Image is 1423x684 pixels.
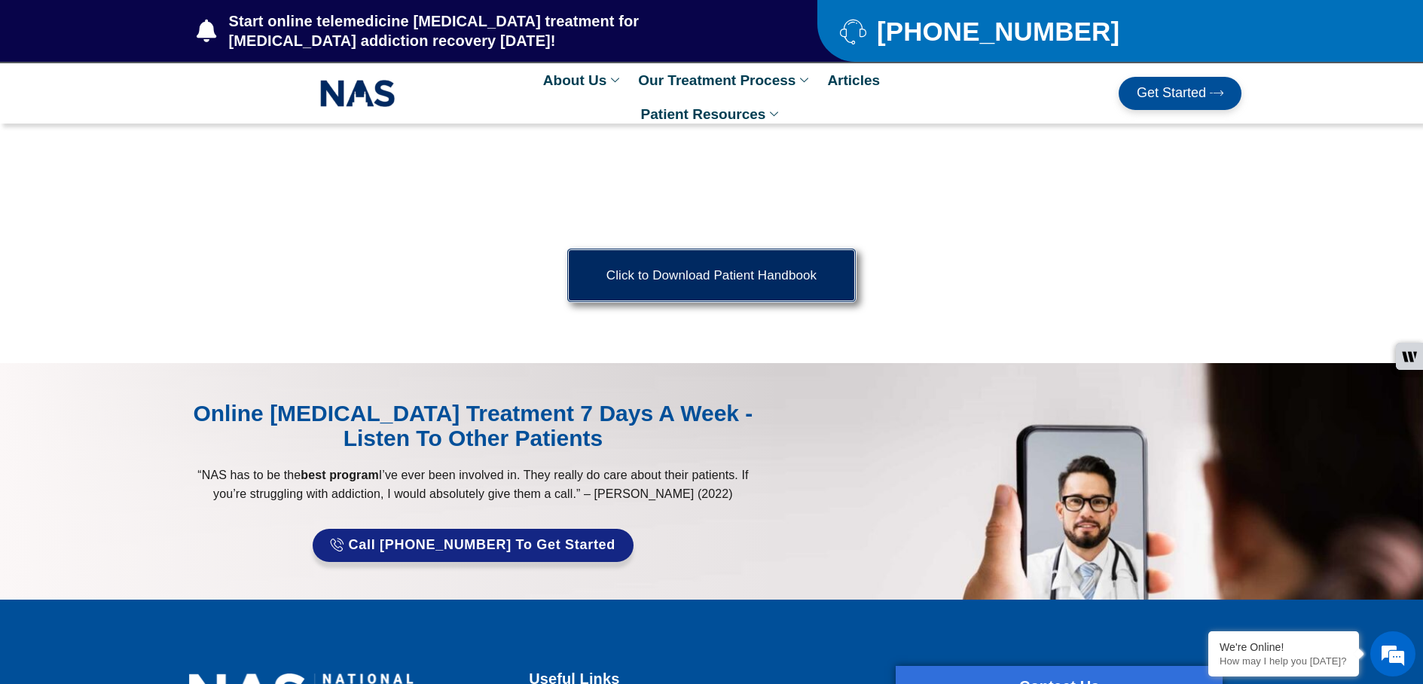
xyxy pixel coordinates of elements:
[182,466,765,503] p: “NAS has to be the I’ve ever been involved in. They really do care about their patients. If you’r...
[1119,77,1241,110] a: Get Started
[313,529,634,562] a: Call [PHONE_NUMBER] to Get Started
[606,269,817,282] span: Click to Download Patient Handbook
[873,22,1119,41] span: [PHONE_NUMBER]
[1220,655,1348,667] p: How may I help you today?
[301,469,378,481] strong: best program
[1220,641,1348,653] div: We're Online!
[566,248,857,303] a: Click to Download Patient Handbook
[320,76,395,111] img: NAS_email_signature-removebg-preview.png
[634,97,790,131] a: Patient Resources
[820,63,887,97] a: Articles
[631,63,820,97] a: Our Treatment Process
[182,401,765,450] div: Online [MEDICAL_DATA] Treatment 7 Days A Week - Listen to Other Patients
[349,538,616,553] span: Call [PHONE_NUMBER] to Get Started
[1137,86,1206,101] span: Get Started
[840,18,1204,44] a: [PHONE_NUMBER]
[197,11,757,50] a: Start online telemedicine [MEDICAL_DATA] treatment for [MEDICAL_DATA] addiction recovery [DATE]!
[536,63,631,97] a: About Us
[225,11,758,50] span: Start online telemedicine [MEDICAL_DATA] treatment for [MEDICAL_DATA] addiction recovery [DATE]!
